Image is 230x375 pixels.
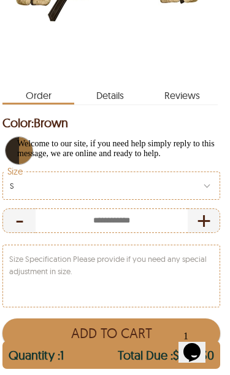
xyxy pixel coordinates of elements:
textarea: Size Specification Please provide if you need any special adjustment in size. [3,245,220,307]
span: Details [74,83,146,103]
h2: Selected Color: by Brown [2,112,220,133]
span: Welcome to our site, if you need help simply reply to this message, we are online and ready to help. [5,5,202,24]
span: reviews [146,83,218,103]
div: Brown [2,134,36,167]
span: S [10,180,14,192]
iframe: chat widget [178,326,218,363]
div: Welcome to our site, if you need help simply reply to this message, we are online and ready to help. [5,5,210,25]
div: Decrease Quantity of Item [2,208,36,233]
div: Quantity : 1 [9,347,64,369]
label: Size [4,167,25,176]
div: Total Due : $282.30 [118,347,214,369]
span: Order [2,83,74,105]
button: Add to Cart [2,318,220,348]
span: Brown [34,115,68,130]
div: Size [2,172,220,200]
iframe: chat widget [12,134,218,320]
